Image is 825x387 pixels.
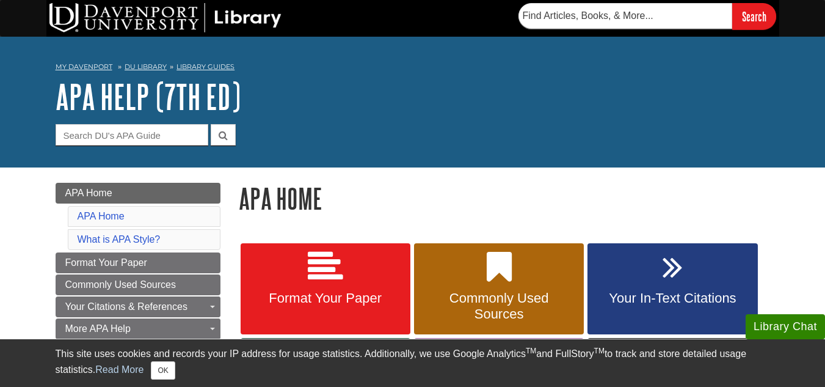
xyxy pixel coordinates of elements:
button: Close [151,361,175,380]
a: Read More [95,364,144,375]
sup: TM [594,347,605,355]
h1: APA Home [239,183,770,214]
span: APA Home [65,188,112,198]
input: Search DU's APA Guide [56,124,208,146]
img: DU Library [49,3,282,32]
a: Format Your Paper [56,252,220,273]
a: Commonly Used Sources [414,243,584,335]
a: My Davenport [56,62,112,72]
a: Format Your Paper [241,243,410,335]
input: Find Articles, Books, & More... [518,3,732,29]
a: Commonly Used Sources [56,275,220,295]
span: Format Your Paper [250,290,401,306]
span: Commonly Used Sources [423,290,575,322]
nav: breadcrumb [56,59,770,78]
a: More APA Help [56,319,220,339]
span: Your In-Text Citations [597,290,748,306]
a: Your Citations & References [56,297,220,317]
input: Search [732,3,776,29]
div: This site uses cookies and records your IP address for usage statistics. Additionally, we use Goo... [56,347,770,380]
button: Library Chat [746,314,825,339]
form: Searches DU Library's articles, books, and more [518,3,776,29]
a: DU Library [125,62,167,71]
a: Your In-Text Citations [587,243,757,335]
sup: TM [526,347,536,355]
a: Library Guides [176,62,234,71]
a: APA Home [78,211,125,221]
span: Your Citations & References [65,301,187,312]
a: APA Home [56,183,220,204]
a: What is APA Style? [78,234,161,245]
span: Commonly Used Sources [65,279,176,290]
span: Format Your Paper [65,257,147,268]
span: More APA Help [65,323,131,334]
a: APA Help (7th Ed) [56,78,241,116]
